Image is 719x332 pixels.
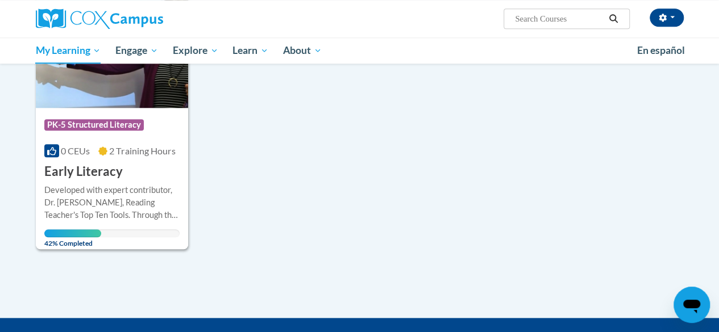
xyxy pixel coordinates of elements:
[173,44,218,57] span: Explore
[27,37,692,64] div: Main menu
[35,44,101,57] span: My Learning
[44,229,101,237] div: Your progress
[36,9,163,29] img: Cox Campus
[232,44,268,57] span: Learn
[650,9,684,27] button: Account Settings
[115,44,158,57] span: Engage
[28,37,109,64] a: My Learning
[108,37,165,64] a: Engage
[165,37,226,64] a: Explore
[674,287,710,323] iframe: Button to launch messaging window
[225,37,276,64] a: Learn
[44,229,101,247] span: 42% Completed
[276,37,329,64] a: About
[109,145,176,156] span: 2 Training Hours
[630,39,692,62] a: En español
[61,145,90,156] span: 0 CEUs
[514,12,605,26] input: Search Courses
[44,119,144,131] span: PK-5 Structured Literacy
[36,9,240,29] a: Cox Campus
[283,44,322,57] span: About
[637,44,685,56] span: En español
[44,163,123,180] h3: Early Literacy
[605,12,622,26] button: Search
[44,184,180,221] div: Developed with expert contributor, Dr. [PERSON_NAME], Reading Teacher's Top Ten Tools. Through th...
